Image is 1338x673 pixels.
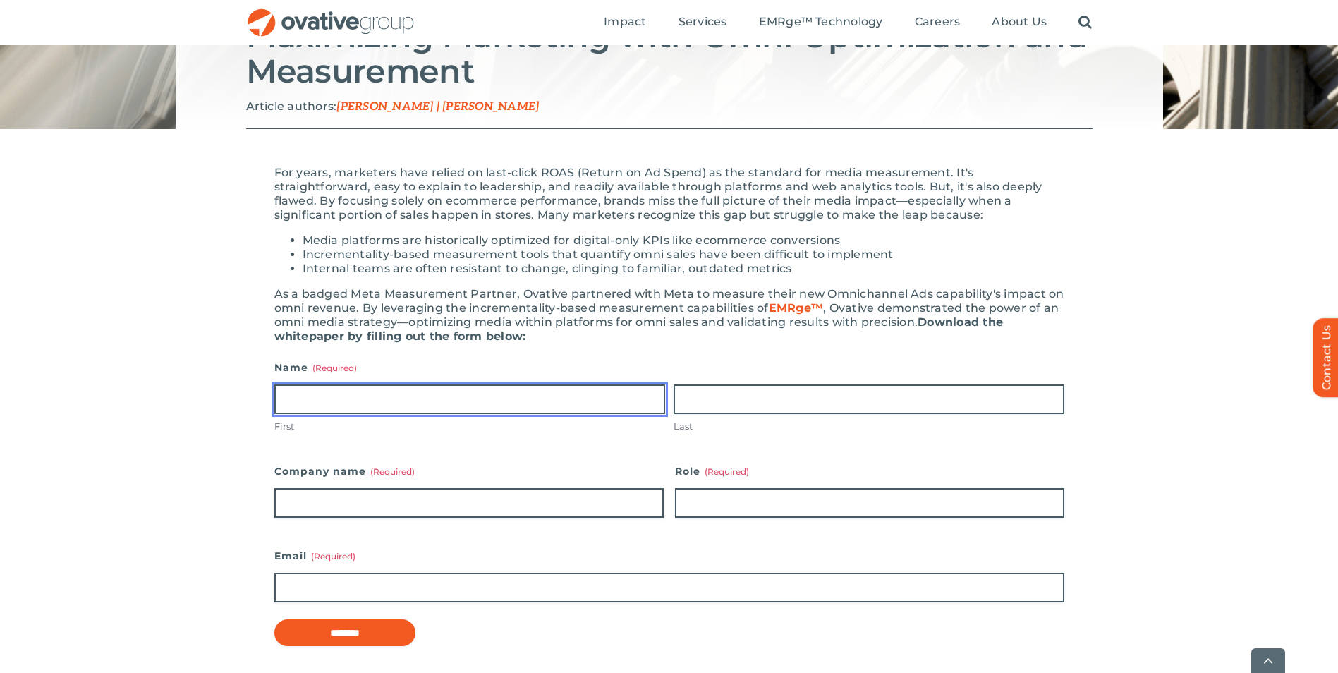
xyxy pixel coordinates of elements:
label: Last [674,420,1064,433]
span: (Required) [311,551,355,562]
p: Article authors: [246,99,1093,114]
span: (Required) [370,466,415,477]
span: EMRge™ Technology [759,15,883,29]
span: [PERSON_NAME] | [PERSON_NAME] [336,100,539,114]
span: (Required) [705,466,749,477]
a: Services [679,15,727,30]
span: Careers [915,15,961,29]
h2: Maximizing Marketing with Omni Optimization and Measurement [246,18,1093,89]
span: Impact [604,15,646,29]
label: Company name [274,461,664,481]
label: Role [675,461,1064,481]
span: Services [679,15,727,29]
span: (Required) [312,363,357,373]
div: For years, marketers have relied on last-click ROAS (Return on Ad Spend) as the standard for medi... [274,166,1064,222]
a: Careers [915,15,961,30]
label: First [274,420,665,433]
div: As a badged Meta Measurement Partner, Ovative partnered with Meta to measure their new Omnichanne... [274,287,1064,344]
legend: Name [274,358,357,377]
a: Search [1078,15,1092,30]
a: EMRge™ Technology [759,15,883,30]
label: Email [274,546,1064,566]
a: About Us [992,15,1047,30]
li: Media platforms are historically optimized for digital-only KPIs like ecommerce conversions [303,234,1064,248]
a: OG_Full_horizontal_RGB [246,7,415,20]
b: Download the whitepaper by filling out the form below: [274,315,1004,343]
li: Internal teams are often resistant to change, clinging to familiar, outdated metrics [303,262,1064,276]
a: Impact [604,15,646,30]
a: EMRge™ [769,301,823,315]
span: About Us [992,15,1047,29]
li: Incrementality-based measurement tools that quantify omni sales have been difficult to implement [303,248,1064,262]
